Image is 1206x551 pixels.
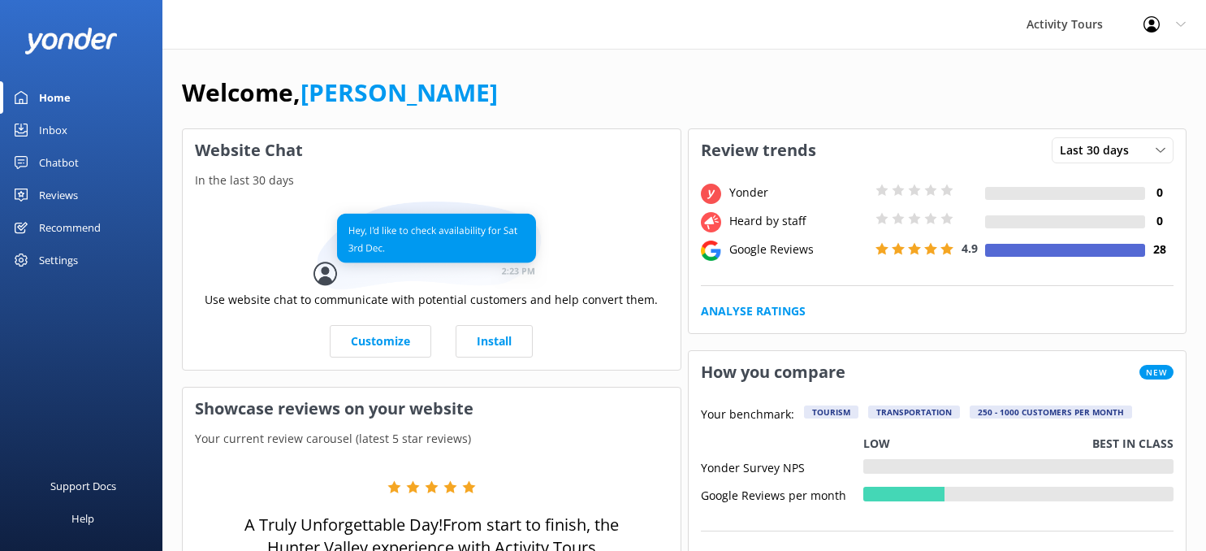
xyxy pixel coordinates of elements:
div: Chatbot [39,146,79,179]
h3: Showcase reviews on your website [183,388,681,430]
h4: 28 [1145,241,1174,258]
div: Yonder Survey NPS [701,459,863,474]
div: Recommend [39,211,101,244]
p: Your current review carousel (latest 5 star reviews) [183,430,681,448]
div: Google Reviews per month [701,487,863,501]
div: Help [71,502,94,535]
img: conversation... [313,202,549,290]
p: Your benchmark: [701,406,794,425]
div: Tourism [804,406,858,419]
a: Analyse Ratings [701,302,806,320]
span: New [1139,365,1174,380]
p: Low [863,435,890,453]
h4: 0 [1145,184,1174,202]
div: Settings [39,244,78,276]
h3: Review trends [689,129,828,171]
span: 4.9 [962,241,978,256]
div: Support Docs [50,470,116,502]
h4: 0 [1145,212,1174,230]
div: Heard by staff [725,212,871,230]
a: [PERSON_NAME] [300,76,498,109]
h1: Welcome, [182,73,498,112]
span: Last 30 days [1060,141,1139,159]
div: Home [39,81,71,114]
p: Use website chat to communicate with potential customers and help convert them. [205,291,658,309]
p: In the last 30 days [183,171,681,189]
div: Inbox [39,114,67,146]
a: Install [456,325,533,358]
div: 250 - 1000 customers per month [970,406,1132,419]
h3: Website Chat [183,129,681,171]
div: Google Reviews [725,241,871,258]
img: yonder-white-logo.png [24,28,118,54]
p: Best in class [1092,435,1174,453]
div: Reviews [39,179,78,211]
div: Yonder [725,184,871,202]
a: Customize [330,325,431,358]
h3: How you compare [689,351,858,393]
div: Transportation [868,406,960,419]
